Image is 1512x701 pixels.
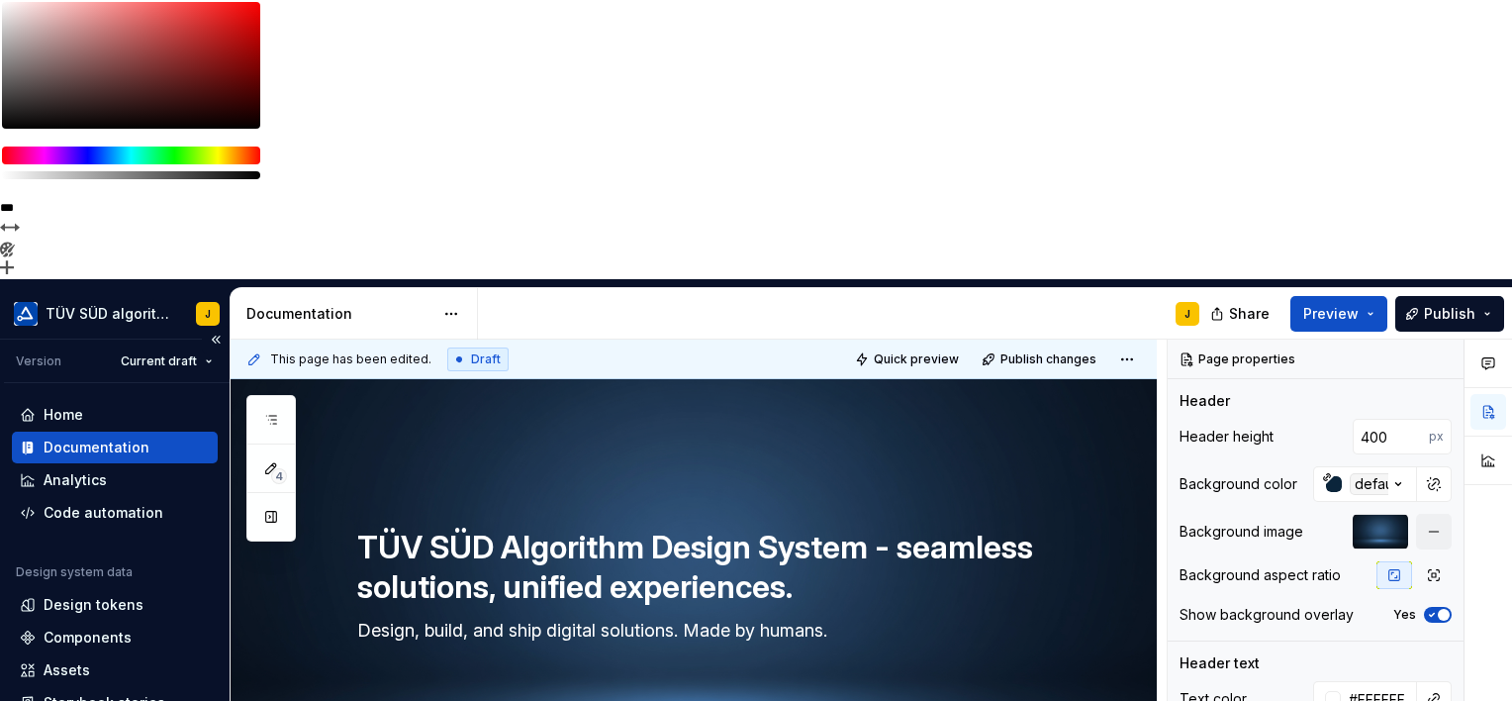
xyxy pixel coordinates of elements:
[4,292,226,335] button: TÜV SÜD algorithmJ
[1180,605,1354,625] div: Show background overlay
[1353,419,1429,454] input: Auto
[14,302,38,326] img: b580ff83-5aa9-44e3-bf1e-f2d94e587a2d.png
[44,405,83,425] div: Home
[849,346,968,373] button: Quick preview
[1180,474,1297,494] div: Background color
[471,351,501,367] span: Draft
[1313,466,1417,502] button: default
[1180,391,1230,411] div: Header
[121,353,197,369] span: Current draft
[112,348,222,375] button: Current draft
[44,503,163,523] div: Code automation
[12,464,218,496] a: Analytics
[271,468,287,484] span: 4
[1229,304,1270,324] span: Share
[1429,429,1444,445] p: px
[46,304,172,324] div: TÜV SÜD algorithm
[246,304,433,324] div: Documentation
[12,589,218,621] a: Design tokens
[1200,296,1282,332] button: Share
[16,353,61,369] div: Version
[12,497,218,529] a: Code automation
[270,351,431,367] span: This page has been edited.
[16,564,133,580] div: Design system data
[44,660,90,680] div: Assets
[12,622,218,653] a: Components
[202,326,230,353] button: Collapse sidebar
[874,351,959,367] span: Quick preview
[44,438,149,457] div: Documentation
[1000,351,1096,367] span: Publish changes
[44,628,132,648] div: Components
[1180,522,1303,542] div: Background image
[1303,304,1359,324] span: Preview
[1290,296,1387,332] button: Preview
[205,306,211,322] div: J
[1180,565,1341,585] div: Background aspect ratio
[1180,653,1260,673] div: Header text
[1184,306,1190,322] div: J
[353,524,1074,611] textarea: TÜV SÜD Algorithm Design System - seamless solutions, unified experiences.
[44,470,107,490] div: Analytics
[12,654,218,686] a: Assets
[12,399,218,431] a: Home
[1393,607,1416,623] label: Yes
[44,595,143,615] div: Design tokens
[1350,473,1405,495] div: default
[1180,427,1274,447] div: Header height
[976,346,1105,373] button: Publish changes
[353,615,1074,647] textarea: Design, build, and ship digital solutions. Made by humans.
[1395,296,1504,332] button: Publish
[12,432,218,463] a: Documentation
[1424,304,1475,324] span: Publish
